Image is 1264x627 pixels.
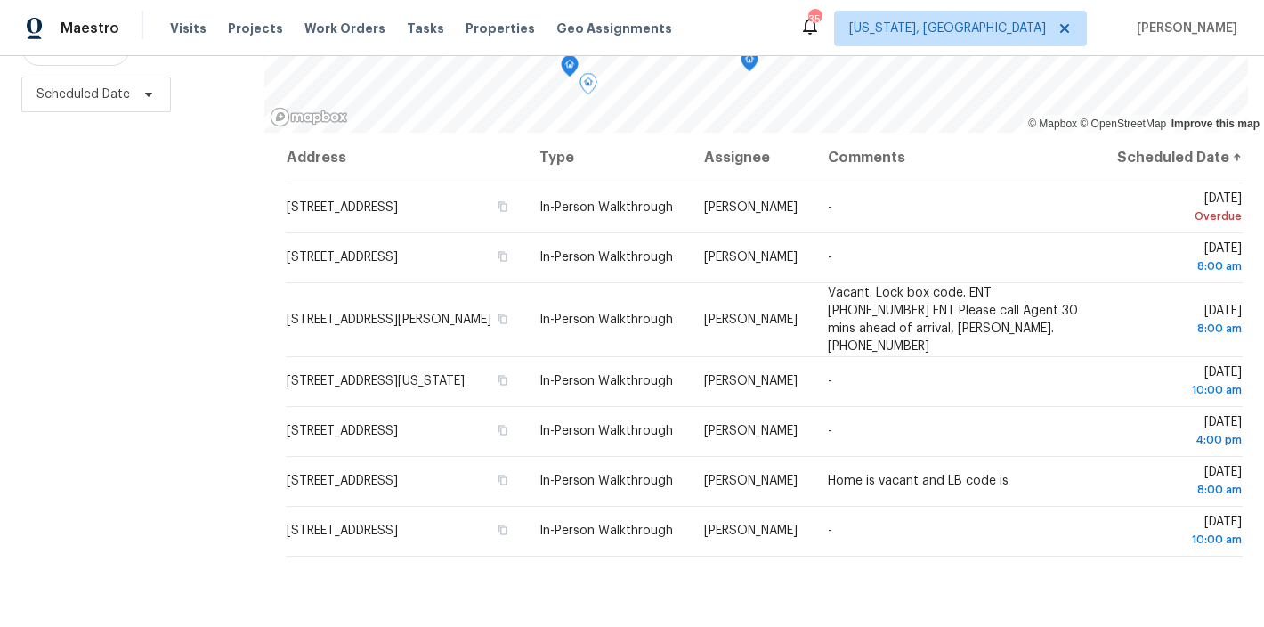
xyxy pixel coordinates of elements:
span: In-Person Walkthrough [539,375,673,387]
span: [PERSON_NAME] [704,425,798,437]
div: 10:00 am [1114,531,1242,549]
span: [STREET_ADDRESS][US_STATE] [287,375,465,387]
span: [PERSON_NAME] [704,525,798,537]
span: [DATE] [1114,516,1242,549]
span: In-Person Walkthrough [539,475,673,487]
span: Scheduled Date [36,85,130,103]
a: OpenStreetMap [1080,118,1166,130]
a: Improve this map [1171,118,1260,130]
span: Properties [466,20,535,37]
span: [US_STATE], [GEOGRAPHIC_DATA] [849,20,1046,37]
th: Scheduled Date ↑ [1100,133,1243,183]
div: Map marker [561,55,579,83]
span: Geo Assignments [556,20,672,37]
span: [DATE] [1114,416,1242,449]
th: Type [525,133,690,183]
div: 8:00 am [1114,257,1242,275]
span: Projects [228,20,283,37]
div: 4:00 pm [1114,431,1242,449]
div: 10:00 am [1114,381,1242,399]
div: Map marker [741,50,758,77]
button: Copy Address [495,522,511,538]
span: In-Person Walkthrough [539,525,673,537]
span: - [828,425,832,437]
span: [PERSON_NAME] [704,313,798,326]
span: [DATE] [1114,192,1242,225]
th: Comments [814,133,1101,183]
span: In-Person Walkthrough [539,201,673,214]
span: - [828,251,832,264]
button: Copy Address [495,311,511,327]
span: - [828,201,832,214]
a: Mapbox [1028,118,1077,130]
div: Map marker [579,73,597,101]
span: Tasks [407,22,444,35]
span: [DATE] [1114,242,1242,275]
span: [STREET_ADDRESS] [287,475,398,487]
span: Vacant. Lock box code. ENT [PHONE_NUMBER] ENT Please call Agent 30 mins ahead of arrival, [PERSON... [828,287,1078,353]
a: Mapbox homepage [270,107,348,127]
span: - [828,525,832,537]
span: Work Orders [304,20,385,37]
div: Overdue [1114,208,1242,225]
div: 8:00 am [1114,481,1242,499]
button: Copy Address [495,472,511,488]
span: [STREET_ADDRESS] [287,425,398,437]
button: Copy Address [495,372,511,388]
span: [PERSON_NAME] [704,251,798,264]
span: [PERSON_NAME] [1130,20,1237,37]
span: [STREET_ADDRESS] [287,525,398,537]
span: Maestro [61,20,119,37]
span: In-Person Walkthrough [539,251,673,264]
span: [STREET_ADDRESS] [287,251,398,264]
div: 8:00 am [1114,320,1242,338]
span: [PERSON_NAME] [704,201,798,214]
span: Visits [170,20,207,37]
span: - [828,375,832,387]
span: In-Person Walkthrough [539,313,673,326]
th: Address [286,133,525,183]
span: [DATE] [1114,305,1242,338]
span: [DATE] [1114,366,1242,399]
span: Home is vacant and LB code is [828,475,1009,487]
button: Copy Address [495,422,511,438]
th: Assignee [690,133,814,183]
div: 35 [808,11,821,28]
span: [STREET_ADDRESS][PERSON_NAME] [287,313,491,326]
span: In-Person Walkthrough [539,425,673,437]
span: [DATE] [1114,466,1242,499]
button: Copy Address [495,248,511,265]
span: [PERSON_NAME] [704,475,798,487]
span: [STREET_ADDRESS] [287,201,398,214]
span: [PERSON_NAME] [704,375,798,387]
